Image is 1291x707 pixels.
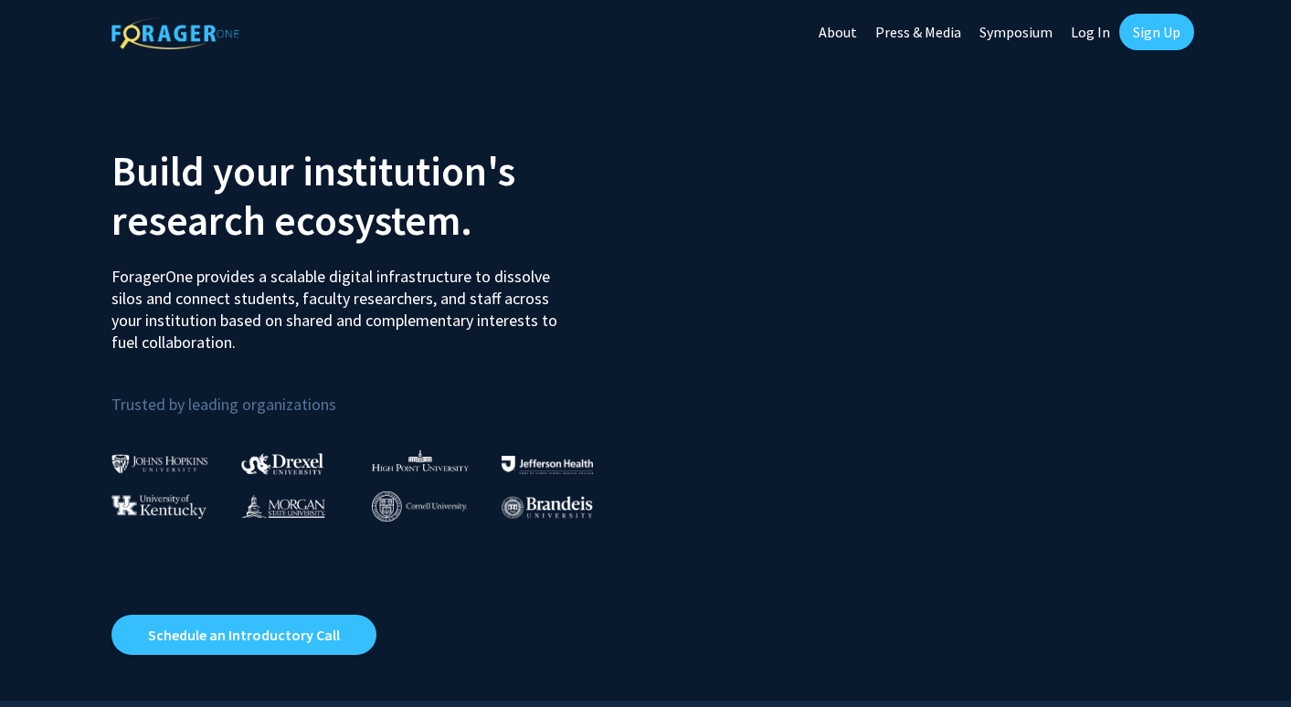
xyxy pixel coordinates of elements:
[241,453,323,474] img: Drexel University
[502,456,593,473] img: Thomas Jefferson University
[372,449,469,471] img: High Point University
[241,494,325,518] img: Morgan State University
[502,496,593,519] img: Brandeis University
[372,491,467,522] img: Cornell University
[111,368,632,418] p: Trusted by leading organizations
[111,454,208,473] img: Johns Hopkins University
[111,615,376,655] a: Opens in a new tab
[111,17,239,49] img: ForagerOne Logo
[1119,14,1194,50] a: Sign Up
[111,494,206,519] img: University of Kentucky
[111,146,632,245] h2: Build your institution's research ecosystem.
[111,252,570,353] p: ForagerOne provides a scalable digital infrastructure to dissolve silos and connect students, fac...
